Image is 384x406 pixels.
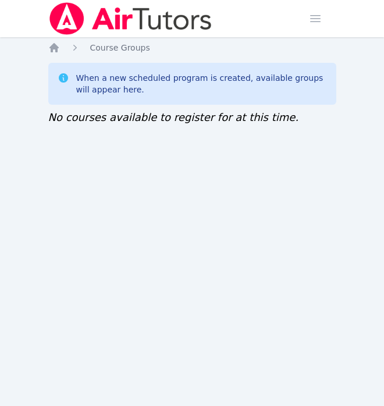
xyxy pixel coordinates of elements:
[48,111,299,123] span: No courses available to register for at this time.
[48,42,336,54] nav: Breadcrumb
[90,43,150,52] span: Course Groups
[90,42,150,54] a: Course Groups
[48,2,213,35] img: Air Tutors
[76,72,327,95] div: When a new scheduled program is created, available groups will appear here.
